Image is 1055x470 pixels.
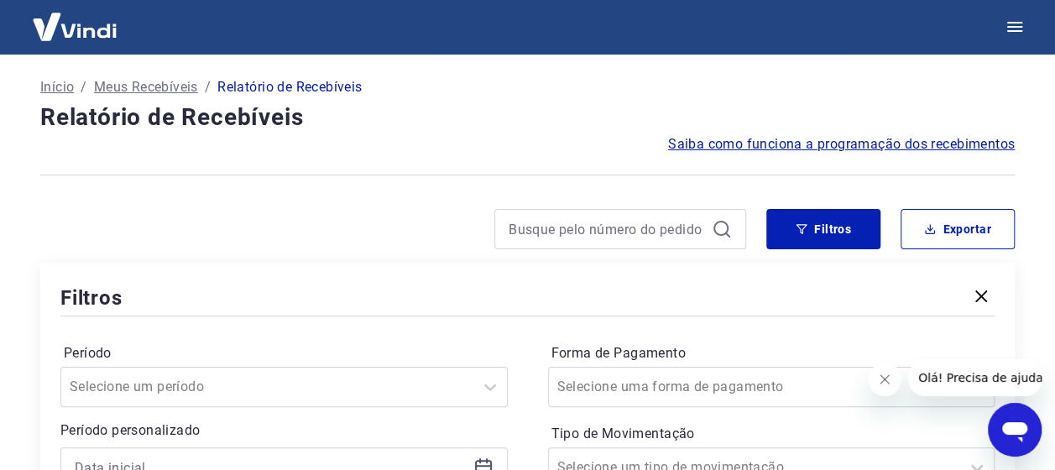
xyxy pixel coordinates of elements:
[60,285,123,311] h5: Filtros
[10,12,141,25] span: Olá! Precisa de ajuda?
[551,424,992,444] label: Tipo de Movimentação
[908,359,1042,396] iframe: Mensagem da empresa
[81,77,86,97] p: /
[509,217,705,242] input: Busque pelo número do pedido
[205,77,211,97] p: /
[868,363,901,396] iframe: Fechar mensagem
[64,343,504,363] label: Período
[60,420,508,441] p: Período personalizado
[901,209,1015,249] button: Exportar
[551,343,992,363] label: Forma de Pagamento
[766,209,880,249] button: Filtros
[217,77,362,97] p: Relatório de Recebíveis
[94,77,198,97] a: Meus Recebíveis
[20,1,129,52] img: Vindi
[988,403,1042,457] iframe: Botão para abrir a janela de mensagens
[40,77,74,97] a: Início
[668,134,1015,154] a: Saiba como funciona a programação dos recebimentos
[40,101,1015,134] h4: Relatório de Recebíveis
